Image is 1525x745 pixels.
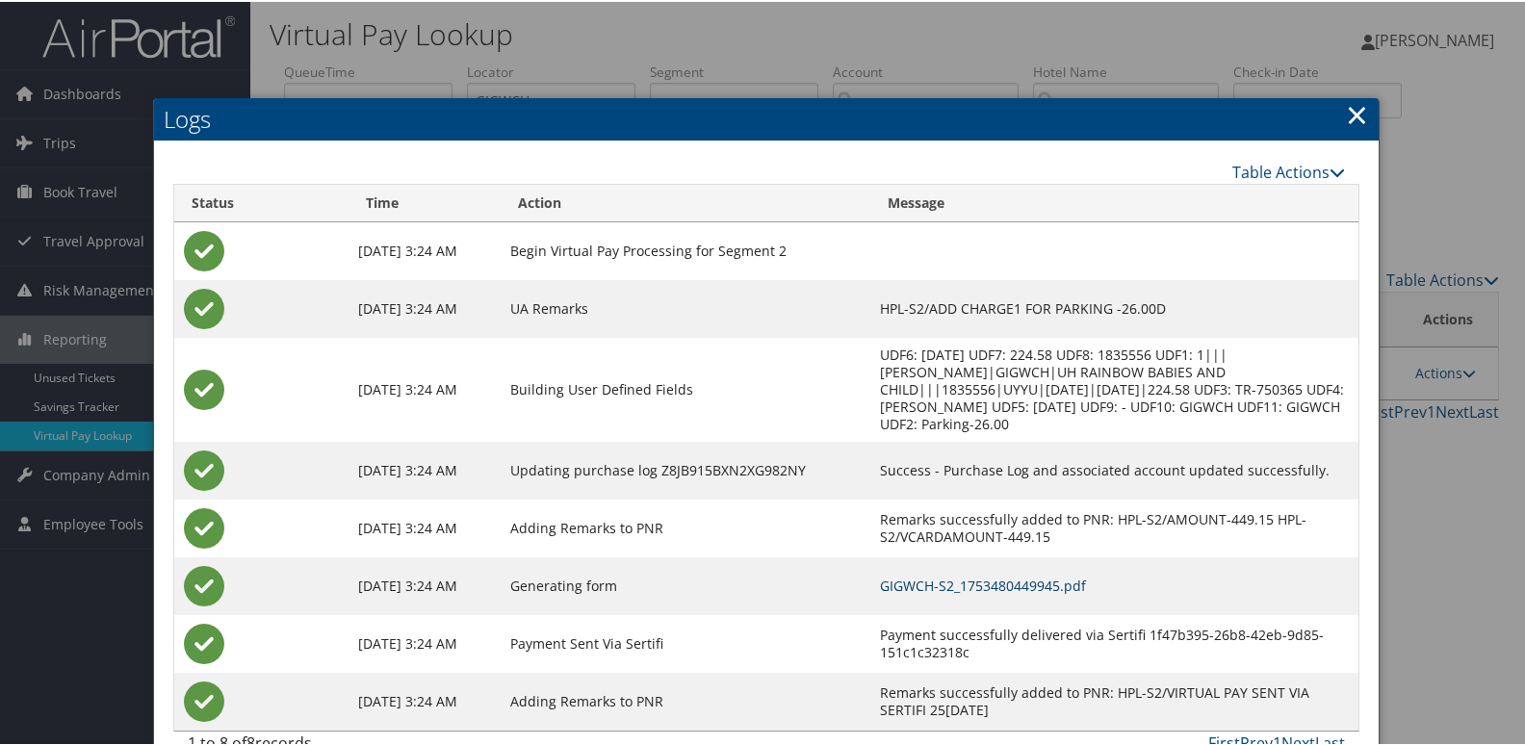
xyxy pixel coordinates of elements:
td: Success - Purchase Log and associated account updated successfully. [870,440,1357,498]
td: Remarks successfully added to PNR: HPL-S2/AMOUNT-449.15 HPL-S2/VCARDAMOUNT-449.15 [870,498,1357,555]
th: Status: activate to sort column ascending [174,183,349,220]
th: Time: activate to sort column ascending [349,183,501,220]
h2: Logs [154,96,1379,139]
td: [DATE] 3:24 AM [349,440,501,498]
td: Begin Virtual Pay Processing for Segment 2 [501,220,870,278]
td: HPL-S2/ADD CHARGE1 FOR PARKING -26.00D [870,278,1357,336]
td: [DATE] 3:24 AM [349,498,501,555]
td: Generating form [501,555,870,613]
td: Building User Defined Fields [501,336,870,440]
td: Payment Sent Via Sertifi [501,613,870,671]
th: Action: activate to sort column ascending [501,183,870,220]
td: [DATE] 3:24 AM [349,671,501,729]
td: [DATE] 3:24 AM [349,613,501,671]
td: UDF6: [DATE] UDF7: 224.58 UDF8: 1835556 UDF1: 1|||[PERSON_NAME]|GIGWCH|UH RAINBOW BABIES AND CHIL... [870,336,1357,440]
td: [DATE] 3:24 AM [349,336,501,440]
td: Remarks successfully added to PNR: HPL-S2/VIRTUAL PAY SENT VIA SERTIFI 25[DATE] [870,671,1357,729]
td: Updating purchase log Z8JB915BXN2XG982NY [501,440,870,498]
td: Adding Remarks to PNR [501,498,870,555]
td: [DATE] 3:24 AM [349,278,501,336]
td: Adding Remarks to PNR [501,671,870,729]
td: Payment successfully delivered via Sertifi 1f47b395-26b8-42eb-9d85-151c1c32318c [870,613,1357,671]
td: [DATE] 3:24 AM [349,555,501,613]
a: GIGWCH-S2_1753480449945.pdf [880,575,1086,593]
a: Table Actions [1232,160,1345,181]
a: Close [1346,93,1368,132]
th: Message: activate to sort column ascending [870,183,1357,220]
td: [DATE] 3:24 AM [349,220,501,278]
td: UA Remarks [501,278,870,336]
